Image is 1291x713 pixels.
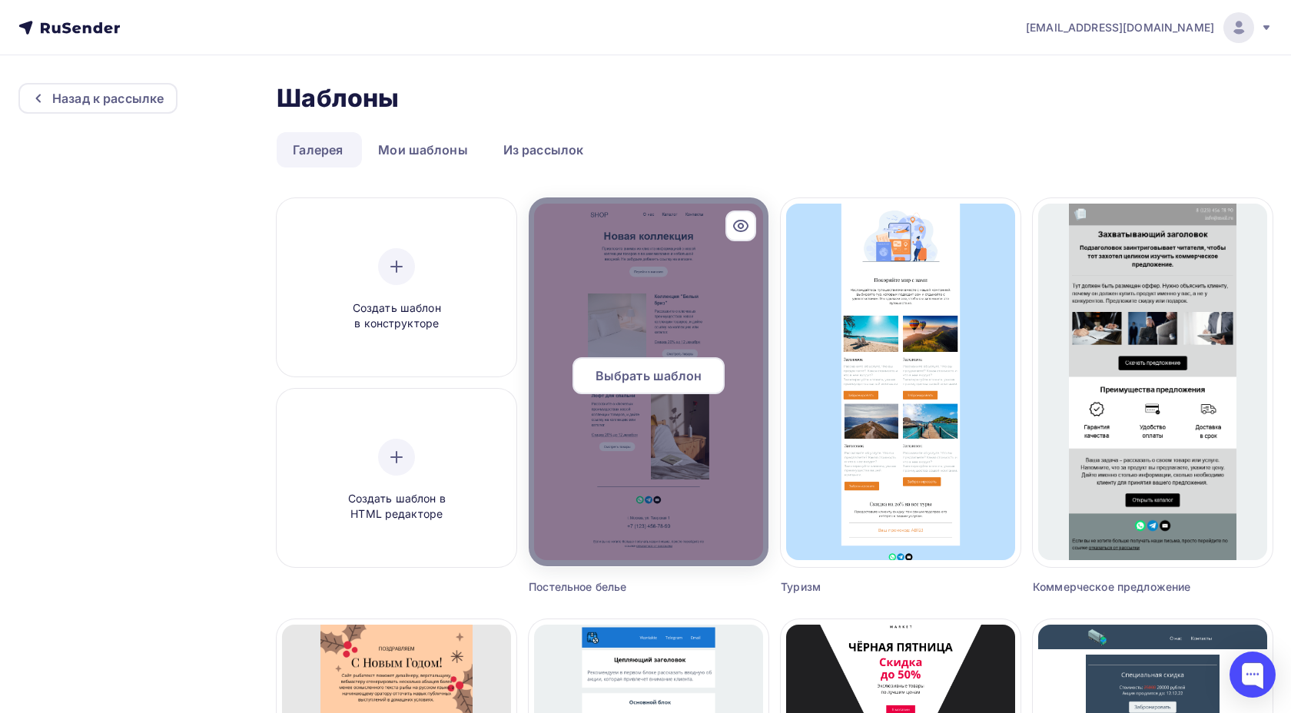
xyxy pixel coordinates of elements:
span: [EMAIL_ADDRESS][DOMAIN_NAME] [1026,20,1214,35]
div: Туризм [781,579,961,595]
span: Создать шаблон в HTML редакторе [324,491,470,522]
h2: Шаблоны [277,83,399,114]
div: Коммерческое предложение [1033,579,1213,595]
span: Создать шаблон в конструкторе [324,300,470,332]
a: Галерея [277,132,359,167]
div: Назад к рассылке [52,89,164,108]
a: Из рассылок [487,132,600,167]
a: [EMAIL_ADDRESS][DOMAIN_NAME] [1026,12,1273,43]
div: Постельное белье [529,579,709,595]
span: Выбрать шаблон [596,366,702,385]
a: Мои шаблоны [362,132,484,167]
